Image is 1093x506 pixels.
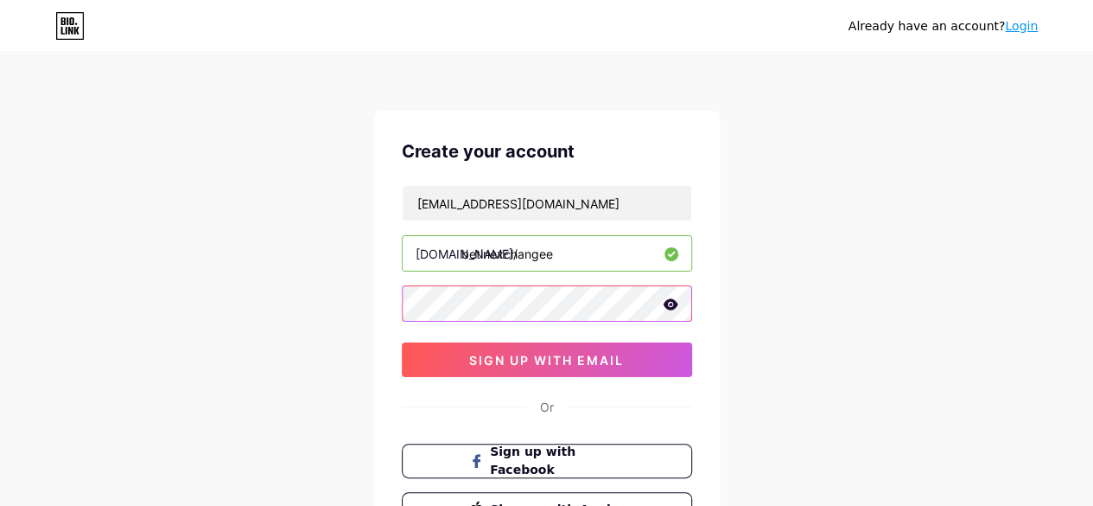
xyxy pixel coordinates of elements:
span: Sign up with Facebook [490,443,624,479]
span: sign up with email [469,353,624,368]
div: Create your account [402,138,692,164]
input: username [403,236,691,271]
div: [DOMAIN_NAME]/ [416,245,518,263]
button: sign up with email [402,343,692,377]
button: Sign up with Facebook [402,444,692,478]
a: Login [1005,19,1038,33]
input: Email [403,186,691,221]
div: Already have an account? [848,17,1038,35]
div: Or [540,398,554,416]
